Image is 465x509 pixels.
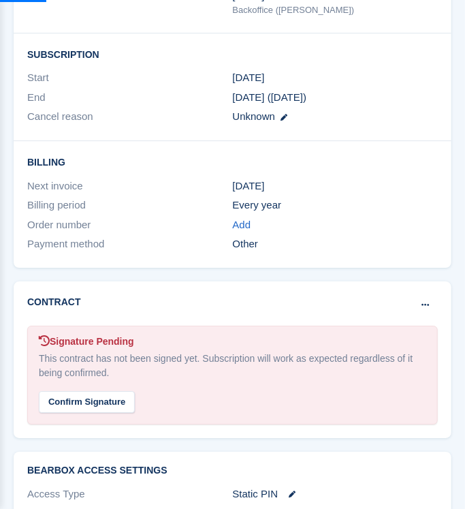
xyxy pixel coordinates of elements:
[27,217,233,233] div: Order number
[27,47,438,61] h2: Subscription
[27,465,438,476] h2: BearBox Access Settings
[27,236,233,252] div: Payment method
[233,179,438,194] div: [DATE]
[27,70,233,86] div: Start
[27,487,233,502] div: Access Type
[27,155,438,168] h2: Billing
[27,198,233,213] div: Billing period
[233,487,438,502] div: Static PIN
[233,217,251,233] a: Add
[233,236,438,252] div: Other
[27,90,233,106] div: End
[233,91,307,103] span: [DATE] ([DATE])
[27,109,233,125] div: Cancel reason
[27,179,233,194] div: Next invoice
[233,3,438,17] div: Backoffice ([PERSON_NAME])
[233,110,276,122] span: Unknown
[39,391,135,414] div: Confirm Signature
[39,335,426,349] div: Signature Pending
[233,198,438,213] div: Every year
[39,388,135,399] a: Confirm Signature
[233,70,265,86] time: 2024-09-01 23:00:00 UTC
[27,295,81,309] h2: Contract
[39,352,426,380] div: This contract has not been signed yet. Subscription will work as expected regardless of it being ...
